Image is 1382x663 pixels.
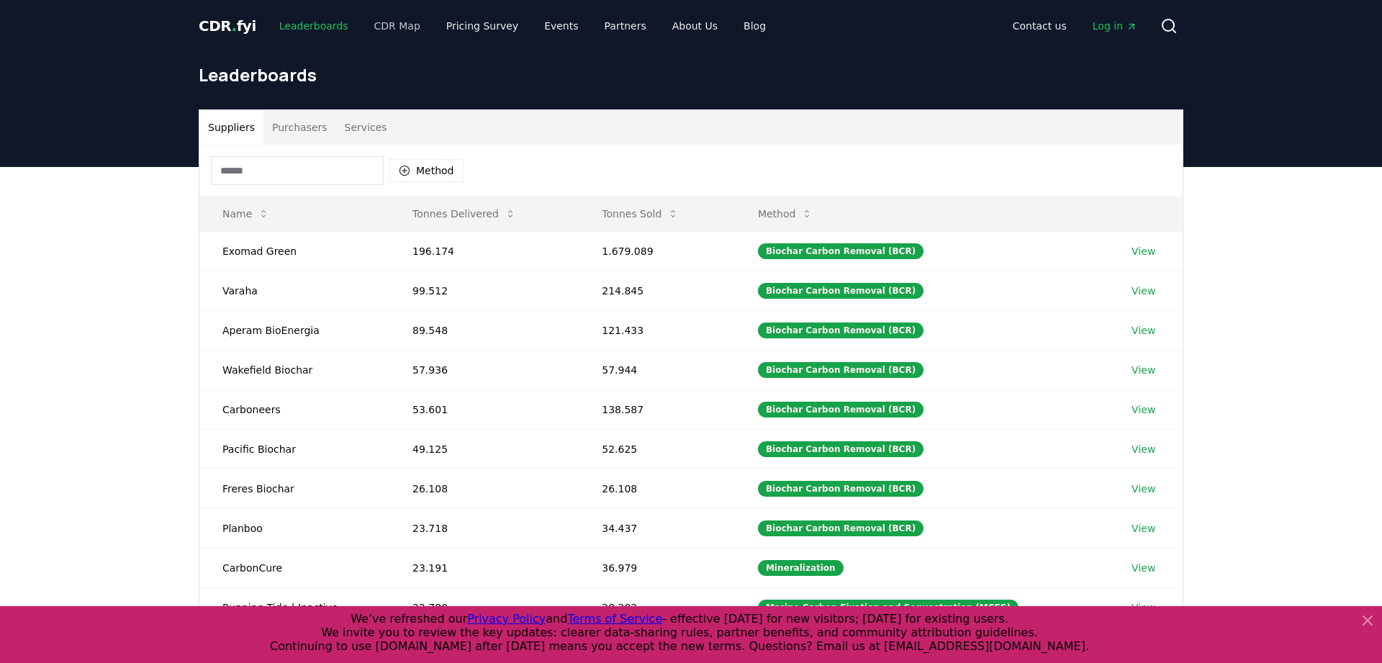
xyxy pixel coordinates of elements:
[1132,323,1155,338] a: View
[199,310,389,350] td: Aperam BioEnergia
[199,16,256,36] a: CDR.fyi
[758,362,923,378] div: Biochar Carbon Removal (BCR)
[1001,13,1149,39] nav: Main
[579,429,735,469] td: 52.625
[199,389,389,429] td: Carboneers
[389,587,579,627] td: 22.780
[199,63,1183,86] h1: Leaderboards
[268,13,777,39] nav: Main
[1132,244,1155,258] a: View
[579,310,735,350] td: 121.433
[389,508,579,548] td: 23.718
[199,17,256,35] span: CDR fyi
[1081,13,1149,39] a: Log in
[758,402,923,418] div: Biochar Carbon Removal (BCR)
[746,199,825,228] button: Method
[758,600,1019,615] div: Marine Carbon Fixation and Sequestration (MCFS)
[1132,482,1155,496] a: View
[389,310,579,350] td: 89.548
[199,508,389,548] td: Planboo
[263,110,336,145] button: Purchasers
[758,243,923,259] div: Biochar Carbon Removal (BCR)
[758,520,923,536] div: Biochar Carbon Removal (BCR)
[435,13,530,39] a: Pricing Survey
[1132,402,1155,417] a: View
[758,283,923,299] div: Biochar Carbon Removal (BCR)
[758,323,923,338] div: Biochar Carbon Removal (BCR)
[1132,561,1155,575] a: View
[590,199,690,228] button: Tonnes Sold
[199,271,389,310] td: Varaha
[199,231,389,271] td: Exomad Green
[389,389,579,429] td: 53.601
[199,548,389,587] td: CarbonCure
[1132,284,1155,298] a: View
[758,481,923,497] div: Biochar Carbon Removal (BCR)
[389,231,579,271] td: 196.174
[199,587,389,627] td: Running Tide | Inactive
[389,548,579,587] td: 23.191
[579,469,735,508] td: 26.108
[363,13,432,39] a: CDR Map
[1132,363,1155,377] a: View
[199,110,263,145] button: Suppliers
[199,350,389,389] td: Wakefield Biochar
[579,389,735,429] td: 138.587
[232,17,237,35] span: .
[579,587,735,627] td: 28.202
[211,199,281,228] button: Name
[389,429,579,469] td: 49.125
[1132,521,1155,536] a: View
[533,13,590,39] a: Events
[401,199,528,228] button: Tonnes Delivered
[268,13,360,39] a: Leaderboards
[199,469,389,508] td: Freres Biochar
[593,13,658,39] a: Partners
[758,560,844,576] div: Mineralization
[758,441,923,457] div: Biochar Carbon Removal (BCR)
[389,159,464,182] button: Method
[579,350,735,389] td: 57.944
[1001,13,1078,39] a: Contact us
[336,110,396,145] button: Services
[732,13,777,39] a: Blog
[1093,19,1137,33] span: Log in
[1132,442,1155,456] a: View
[579,271,735,310] td: 214.845
[579,548,735,587] td: 36.979
[389,350,579,389] td: 57.936
[579,508,735,548] td: 34.437
[1132,600,1155,615] a: View
[661,13,729,39] a: About Us
[389,271,579,310] td: 99.512
[199,429,389,469] td: Pacific Biochar
[389,469,579,508] td: 26.108
[579,231,735,271] td: 1.679.089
